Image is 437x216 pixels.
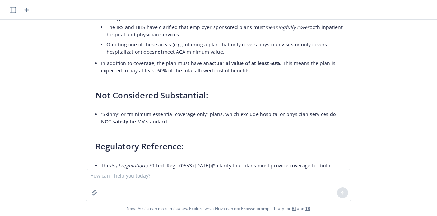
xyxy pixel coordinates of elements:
li: Omitting one of these areas (e.g., offering a plan that only covers physician visits or only cove... [106,40,347,57]
h3: Not Considered Substantial: [95,89,347,101]
li: The IRS and HHS have clarified that employer-sponsored plans must both inpatient hospital and phy... [106,22,347,40]
em: meaningfully cover [265,24,309,31]
span: actuarial value of at least 60% [209,60,280,67]
span: not [155,49,163,55]
span: Nova Assist can make mistakes. Explore what Nova can do: Browse prompt library for and [127,201,310,216]
span: Coverage must be “substantial.” [101,15,177,22]
h3: Regulatory Reference: [95,140,347,152]
a: TR [305,206,310,211]
li: “Skinny” or “minimum essential coverage only” plans, which exclude hospital or physician services... [101,109,347,127]
em: final regulations [110,162,147,169]
span: do NOT satisfy [101,111,336,125]
li: The (79 Fed. Reg. 70553 ([DATE]))* clarify that plans must provide coverage for both inpatient ho... [101,161,347,185]
li: In addition to coverage, the plan must have an . This means the plan is expected to pay at least ... [101,58,347,76]
a: BI [292,206,296,211]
